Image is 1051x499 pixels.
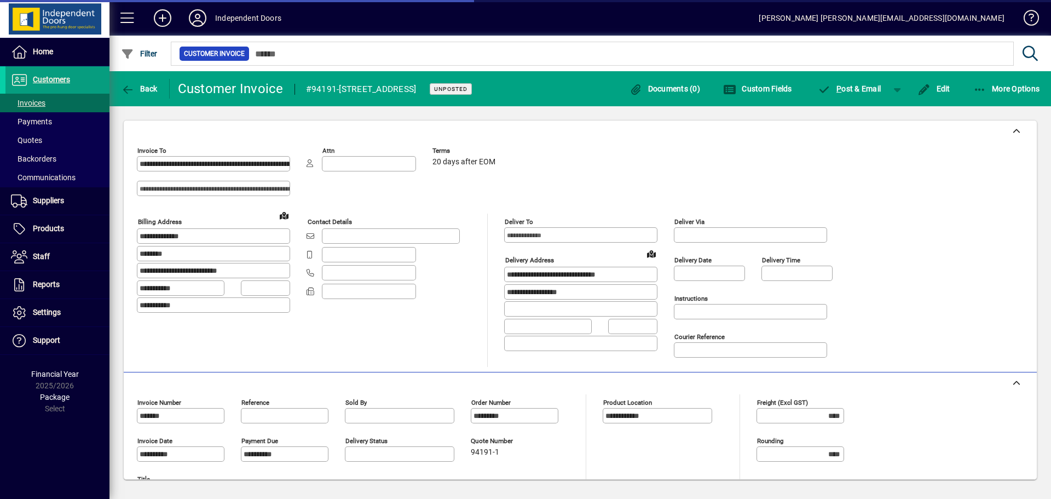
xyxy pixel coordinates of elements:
[471,399,511,406] mat-label: Order number
[5,112,109,131] a: Payments
[5,187,109,215] a: Suppliers
[118,44,160,64] button: Filter
[674,295,708,302] mat-label: Instructions
[723,84,792,93] span: Custom Fields
[5,38,109,66] a: Home
[241,399,269,406] mat-label: Reference
[137,399,181,406] mat-label: Invoice number
[643,245,660,262] a: View on map
[5,168,109,187] a: Communications
[818,84,881,93] span: ost & Email
[5,243,109,271] a: Staff
[471,438,536,445] span: Quote number
[674,333,725,341] mat-label: Courier Reference
[33,280,60,289] span: Reports
[215,9,281,27] div: Independent Doors
[137,475,150,483] mat-label: Title
[720,79,795,99] button: Custom Fields
[33,196,64,205] span: Suppliers
[626,79,703,99] button: Documents (0)
[432,158,495,167] span: 20 days after EOM
[11,117,52,126] span: Payments
[973,84,1040,93] span: More Options
[629,84,700,93] span: Documents (0)
[5,271,109,299] a: Reports
[145,8,180,28] button: Add
[5,150,109,168] a: Backorders
[5,94,109,112] a: Invoices
[180,8,215,28] button: Profile
[322,147,334,154] mat-label: Attn
[241,437,278,445] mat-label: Payment due
[11,154,56,163] span: Backorders
[434,85,467,93] span: Unposted
[33,47,53,56] span: Home
[178,80,284,97] div: Customer Invoice
[33,75,70,84] span: Customers
[757,437,783,445] mat-label: Rounding
[345,399,367,406] mat-label: Sold by
[812,79,887,99] button: Post & Email
[345,437,388,445] mat-label: Delivery status
[137,437,172,445] mat-label: Invoice date
[674,256,712,264] mat-label: Delivery date
[505,218,533,226] mat-label: Deliver To
[471,448,499,457] span: 94191-1
[674,218,704,226] mat-label: Deliver via
[33,252,50,261] span: Staff
[11,173,76,182] span: Communications
[118,79,160,99] button: Back
[5,215,109,243] a: Products
[184,48,245,59] span: Customer Invoice
[137,147,166,154] mat-label: Invoice To
[275,207,293,224] a: View on map
[11,99,45,107] span: Invoices
[762,256,800,264] mat-label: Delivery time
[121,84,158,93] span: Back
[5,299,109,326] a: Settings
[306,81,417,98] div: #94191-[STREET_ADDRESS]
[917,84,950,93] span: Edit
[971,79,1043,99] button: More Options
[5,327,109,354] a: Support
[33,308,61,317] span: Settings
[33,224,64,233] span: Products
[836,84,841,93] span: P
[31,370,79,378] span: Financial Year
[759,9,1004,27] div: [PERSON_NAME] [PERSON_NAME][EMAIL_ADDRESS][DOMAIN_NAME]
[432,147,498,154] span: Terms
[5,131,109,150] a: Quotes
[33,336,60,345] span: Support
[603,399,652,406] mat-label: Product location
[40,393,70,402] span: Package
[109,79,170,99] app-page-header-button: Back
[11,136,42,145] span: Quotes
[757,399,808,406] mat-label: Freight (excl GST)
[915,79,953,99] button: Edit
[1015,2,1037,38] a: Knowledge Base
[121,49,158,58] span: Filter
